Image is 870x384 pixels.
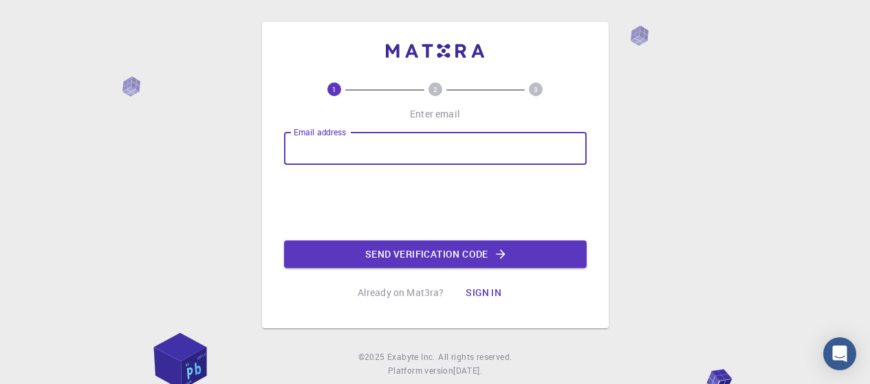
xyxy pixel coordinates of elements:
[358,286,444,300] p: Already on Mat3ra?
[433,84,437,94] text: 2
[534,84,538,94] text: 3
[455,279,512,306] button: Sign in
[332,84,336,94] text: 1
[823,337,856,370] div: Open Intercom Messenger
[387,351,435,362] span: Exabyte Inc.
[438,350,512,364] span: All rights reserved.
[284,240,587,268] button: Send verification code
[388,364,453,378] span: Platform version
[387,350,435,364] a: Exabyte Inc.
[453,365,482,376] span: [DATE] .
[453,364,482,378] a: [DATE].
[294,126,346,138] label: Email address
[358,350,387,364] span: © 2025
[410,107,460,121] p: Enter email
[331,176,540,229] iframe: reCAPTCHA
